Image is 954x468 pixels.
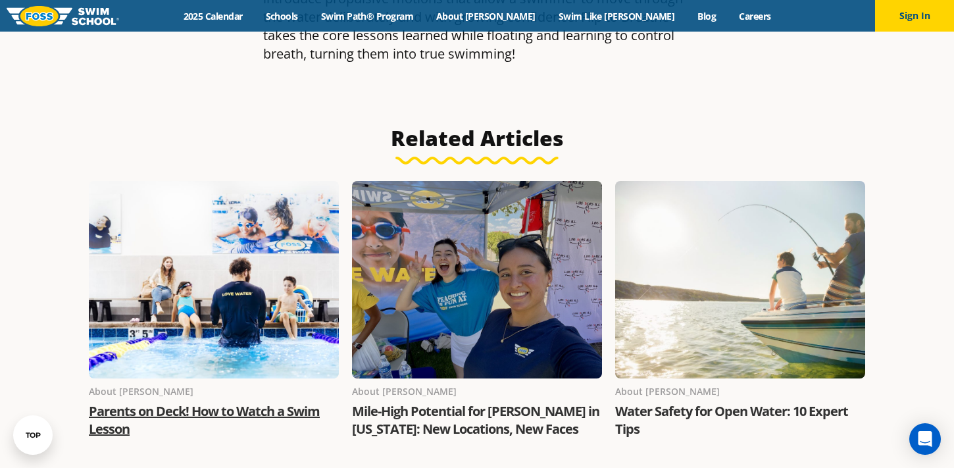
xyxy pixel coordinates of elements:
[7,6,119,26] img: FOSS Swim School Logo
[89,125,865,165] h3: Related Articles
[728,10,782,22] a: Careers
[686,10,728,22] a: Blog
[547,10,686,22] a: Swim Like [PERSON_NAME]
[89,402,320,438] a: Parents on Deck! How to Watch a Swim Lesson
[172,10,254,22] a: 2025 Calendar
[309,10,424,22] a: Swim Path® Program
[352,384,602,400] div: About [PERSON_NAME]
[26,431,41,440] div: TOP
[352,402,599,438] a: Mile-High Potential for [PERSON_NAME] in [US_STATE]: New Locations, New Faces
[254,10,309,22] a: Schools
[425,10,547,22] a: About [PERSON_NAME]
[89,384,339,400] div: About [PERSON_NAME]
[909,423,941,455] div: Open Intercom Messenger
[615,384,865,400] div: About [PERSON_NAME]
[615,402,848,438] a: Water Safety for Open Water: 10 Expert Tips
